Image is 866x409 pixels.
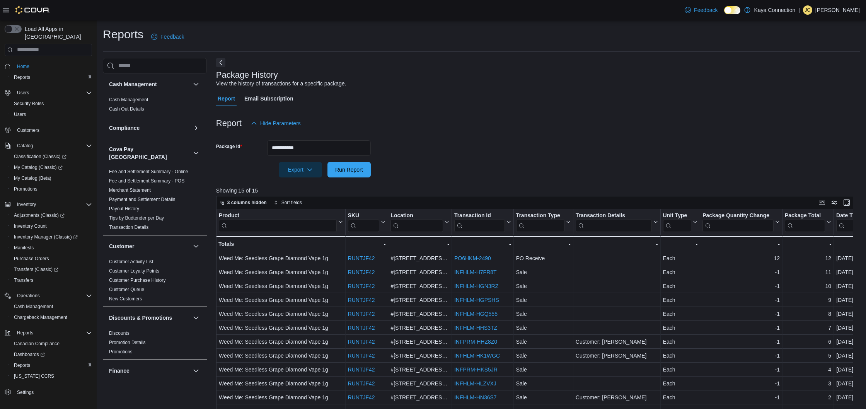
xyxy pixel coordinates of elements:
[348,239,385,249] div: -
[219,323,343,332] div: Weed Me: Seedless Grape Diamond Vape 1g
[11,73,33,82] a: Reports
[516,212,570,232] button: Transaction Type
[454,325,497,331] a: INFHLM-HHS3TZ
[11,232,92,242] span: Inventory Manager (Classic)
[14,111,26,118] span: Users
[109,296,142,302] a: New Customers
[348,339,375,345] a: RUNTJF42
[8,242,95,253] button: Manifests
[785,239,831,249] div: -
[109,367,130,375] h3: Finance
[103,167,207,235] div: Cova Pay [GEOGRAPHIC_DATA]
[11,152,92,161] span: Classification (Classic)
[109,242,190,250] button: Customer
[14,141,92,150] span: Catalog
[14,200,92,209] span: Inventory
[109,215,164,221] span: Tips by Budtender per Day
[14,373,54,379] span: [US_STATE] CCRS
[348,212,385,232] button: SKU
[191,366,201,375] button: Finance
[516,309,570,319] div: Sale
[576,239,658,249] div: -
[14,212,65,218] span: Adjustments (Classic)
[11,110,29,119] a: Users
[348,380,375,387] a: RUNTJF42
[109,314,190,322] button: Discounts & Promotions
[14,126,43,135] a: Customers
[14,175,51,181] span: My Catalog (Beta)
[454,366,498,373] a: INFPRM-HKS5JR
[191,123,201,133] button: Compliance
[11,372,92,381] span: Washington CCRS
[14,328,92,337] span: Reports
[14,341,60,347] span: Canadian Compliance
[22,25,92,41] span: Load All Apps in [GEOGRAPHIC_DATA]
[702,323,780,332] div: -1
[8,301,95,312] button: Cash Management
[11,313,70,322] a: Chargeback Management
[216,187,860,194] p: Showing 15 of 15
[14,328,36,337] button: Reports
[216,143,242,150] label: Package Id
[14,362,30,368] span: Reports
[11,174,55,183] a: My Catalog (Beta)
[109,145,190,161] button: Cova Pay [GEOGRAPHIC_DATA]
[516,239,570,249] div: -
[11,163,92,172] span: My Catalog (Classic)
[702,295,780,305] div: -1
[11,265,61,274] a: Transfers (Classic)
[14,141,36,150] button: Catalog
[576,337,658,346] div: Customer: [PERSON_NAME]
[516,268,570,277] div: Sale
[702,212,774,219] div: Package Quantity Change
[785,268,831,277] div: 11
[11,339,63,348] a: Canadian Compliance
[454,283,498,289] a: INFHLM-HGN3RZ
[803,5,812,15] div: Jonathan Cossey
[2,386,95,397] button: Settings
[109,278,166,283] a: Customer Purchase History
[390,337,449,346] div: #[STREET_ADDRESS][PERSON_NAME]
[14,388,37,397] a: Settings
[227,199,267,206] span: 3 columns hidden
[8,162,95,173] a: My Catalog (Classic)
[8,98,95,109] button: Security Roles
[348,269,375,275] a: RUNTJF42
[390,212,443,232] div: Location
[11,152,70,161] a: Classification (Classic)
[103,257,207,307] div: Customer
[516,323,570,332] div: Sale
[11,361,92,370] span: Reports
[11,110,92,119] span: Users
[390,323,449,332] div: #[STREET_ADDRESS][PERSON_NAME]
[219,281,343,291] div: Weed Me: Seedless Grape Diamond Vape 1g
[8,253,95,264] button: Purchase Orders
[109,106,144,112] a: Cash Out Details
[14,61,92,71] span: Home
[663,212,691,232] div: Unit Type
[109,97,148,103] span: Cash Management
[11,232,81,242] a: Inventory Manager (Classic)
[216,80,346,88] div: View the history of transactions for a specific package.
[8,371,95,382] button: [US_STATE] CCRS
[11,265,92,274] span: Transfers (Classic)
[11,254,52,263] a: Purchase Orders
[454,239,511,249] div: -
[11,184,41,194] a: Promotions
[17,143,33,149] span: Catalog
[8,221,95,232] button: Inventory Count
[8,312,95,323] button: Chargeback Management
[11,302,92,311] span: Cash Management
[219,212,343,232] button: Product
[682,2,721,18] a: Feedback
[785,281,831,291] div: 10
[109,80,157,88] h3: Cash Management
[109,206,139,212] span: Payout History
[14,266,58,273] span: Transfers (Classic)
[216,119,242,128] h3: Report
[663,212,691,219] div: Unit Type
[2,87,95,98] button: Users
[11,99,92,108] span: Security Roles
